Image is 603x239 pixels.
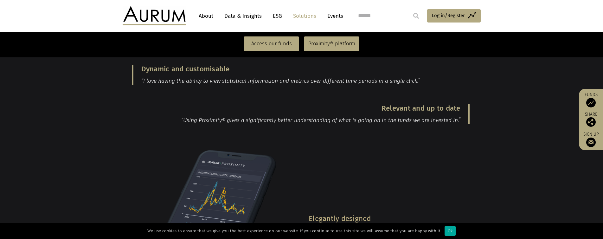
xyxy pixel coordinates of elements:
a: Data & Insights [221,10,265,22]
input: Submit [410,10,422,22]
strong: Elegantly designed accessible from anywhere [309,214,394,231]
a: Proximity® platform [304,36,359,51]
img: Aurum [123,6,186,25]
a: Access our funds [244,36,299,51]
a: Sign up [582,132,600,147]
img: Access Funds [586,98,596,107]
p: “Using Proximity® gives a significantly better understanding of what is going on in the funds we ... [140,117,460,125]
a: Events [324,10,343,22]
img: Share this post [586,117,596,127]
div: Ok [445,226,456,236]
a: ESG [270,10,285,22]
img: Sign up to our newsletter [586,138,596,147]
p: “I love having the ability to view statistical information and metrics over different time period... [141,77,462,85]
a: About [196,10,216,22]
a: Funds [582,92,600,107]
span: Dynamic and customisable [141,65,230,73]
div: Share [582,112,600,127]
span: Relevant and up to date [382,104,460,113]
a: Log in/Register [427,9,481,23]
a: Solutions [290,10,319,22]
span: Log in/Register [432,12,465,19]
